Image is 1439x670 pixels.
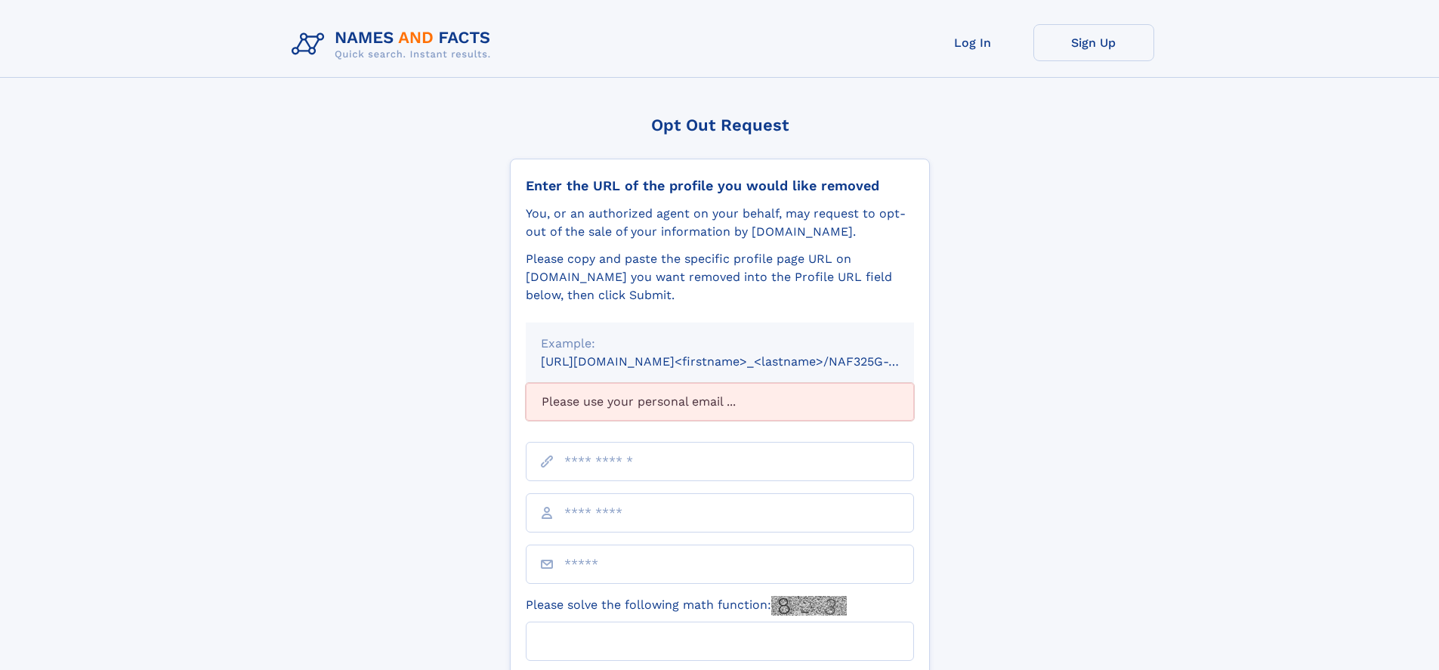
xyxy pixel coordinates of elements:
img: Logo Names and Facts [286,24,503,65]
div: Please copy and paste the specific profile page URL on [DOMAIN_NAME] you want removed into the Pr... [526,250,914,304]
div: Opt Out Request [510,116,930,134]
small: [URL][DOMAIN_NAME]<firstname>_<lastname>/NAF325G-xxxxxxxx [541,354,943,369]
a: Log In [912,24,1033,61]
a: Sign Up [1033,24,1154,61]
div: You, or an authorized agent on your behalf, may request to opt-out of the sale of your informatio... [526,205,914,241]
div: Please use your personal email ... [526,383,914,421]
label: Please solve the following math function: [526,596,847,616]
div: Example: [541,335,899,353]
div: Enter the URL of the profile you would like removed [526,178,914,194]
